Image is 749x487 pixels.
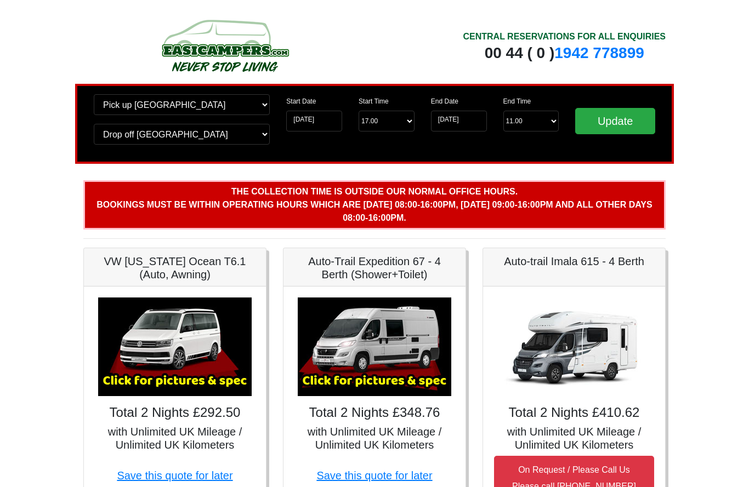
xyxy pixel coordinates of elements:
[294,405,455,421] h4: Total 2 Nights £348.76
[463,43,666,63] div: 00 44 ( 0 )
[316,469,432,482] a: Save this quote for later
[95,425,255,451] h5: with Unlimited UK Mileage / Unlimited UK Kilometers
[298,297,451,396] img: Auto-Trail Expedition 67 - 4 Berth (Shower+Toilet)
[95,255,255,281] h5: VW [US_STATE] Ocean T6.1 (Auto, Awning)
[117,469,232,482] a: Save this quote for later
[494,255,654,268] h5: Auto-trail Imala 615 - 4 Berth
[359,96,389,106] label: Start Time
[97,187,652,222] b: The collection time is outside our normal office hours. Bookings must be within operating hours w...
[497,297,651,396] img: Auto-trail Imala 615 - 4 Berth
[494,425,654,451] h5: with Unlimited UK Mileage / Unlimited UK Kilometers
[575,108,655,134] input: Update
[431,111,487,131] input: Return Date
[431,96,458,106] label: End Date
[286,96,316,106] label: Start Date
[121,15,329,76] img: campers-checkout-logo.png
[294,425,455,451] h5: with Unlimited UK Mileage / Unlimited UK Kilometers
[95,405,255,421] h4: Total 2 Nights £292.50
[463,30,666,43] div: CENTRAL RESERVATIONS FOR ALL ENQUIRIES
[494,405,654,421] h4: Total 2 Nights £410.62
[554,44,644,61] a: 1942 778899
[286,111,342,131] input: Start Date
[294,255,455,281] h5: Auto-Trail Expedition 67 - 4 Berth (Shower+Toilet)
[503,96,531,106] label: End Time
[98,297,252,396] img: VW California Ocean T6.1 (Auto, Awning)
